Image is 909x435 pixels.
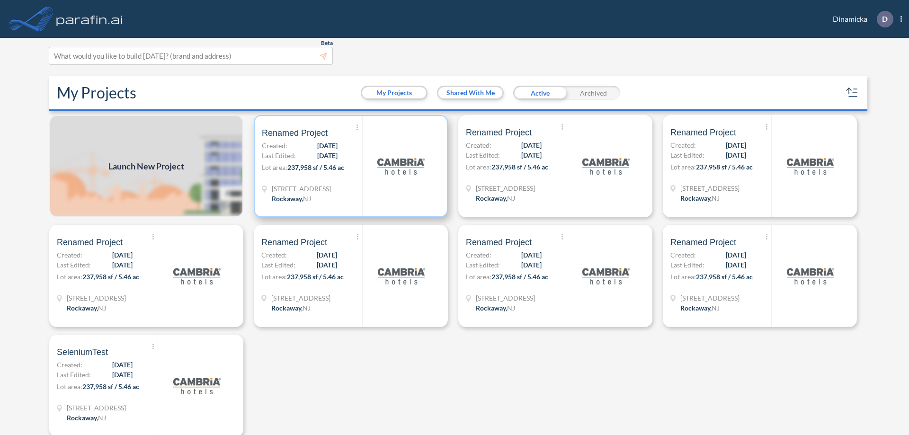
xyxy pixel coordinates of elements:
[787,252,834,300] img: logo
[680,303,720,313] div: Rockaway, NJ
[466,260,500,270] span: Last Edited:
[507,194,515,202] span: NJ
[262,151,296,160] span: Last Edited:
[271,293,330,303] span: 321 Mt Hope Ave
[261,273,287,281] span: Lot area:
[49,115,243,217] img: add
[262,141,287,151] span: Created:
[680,293,740,303] span: 321 Mt Hope Ave
[726,140,746,150] span: [DATE]
[82,382,139,391] span: 237,958 sf / 5.46 ac
[112,360,133,370] span: [DATE]
[466,140,491,150] span: Created:
[57,273,82,281] span: Lot area:
[680,304,712,312] span: Rockaway ,
[173,252,221,300] img: logo
[362,87,426,98] button: My Projects
[303,195,311,203] span: NJ
[726,260,746,270] span: [DATE]
[57,346,108,358] span: SeleniumTest
[819,11,902,27] div: Dinamicka
[54,9,125,28] img: logo
[670,273,696,281] span: Lot area:
[696,163,753,171] span: 237,958 sf / 5.46 ac
[670,150,704,160] span: Last Edited:
[466,150,500,160] span: Last Edited:
[670,250,696,260] span: Created:
[491,273,548,281] span: 237,958 sf / 5.46 ac
[377,142,425,190] img: logo
[726,150,746,160] span: [DATE]
[272,184,331,194] span: 321 Mt Hope Ave
[521,140,542,150] span: [DATE]
[378,252,425,300] img: logo
[670,127,736,138] span: Renamed Project
[57,84,136,102] h2: My Projects
[321,39,333,47] span: Beta
[726,250,746,260] span: [DATE]
[670,163,696,171] span: Lot area:
[57,260,91,270] span: Last Edited:
[67,304,98,312] span: Rockaway ,
[67,414,98,422] span: Rockaway ,
[317,260,337,270] span: [DATE]
[680,193,720,203] div: Rockaway, NJ
[466,127,532,138] span: Renamed Project
[82,273,139,281] span: 237,958 sf / 5.46 ac
[680,183,740,193] span: 321 Mt Hope Ave
[272,194,311,204] div: Rockaway, NJ
[57,370,91,380] span: Last Edited:
[507,304,515,312] span: NJ
[112,260,133,270] span: [DATE]
[513,86,567,100] div: Active
[303,304,311,312] span: NJ
[317,141,338,151] span: [DATE]
[57,237,123,248] span: Renamed Project
[271,303,311,313] div: Rockaway, NJ
[491,163,548,171] span: 237,958 sf / 5.46 ac
[67,413,106,423] div: Rockaway, NJ
[476,293,535,303] span: 321 Mt Hope Ave
[49,115,243,217] a: Launch New Project
[262,163,287,171] span: Lot area:
[287,163,344,171] span: 237,958 sf / 5.46 ac
[680,194,712,202] span: Rockaway ,
[98,414,106,422] span: NJ
[670,140,696,150] span: Created:
[582,252,630,300] img: logo
[696,273,753,281] span: 237,958 sf / 5.46 ac
[271,304,303,312] span: Rockaway ,
[261,237,327,248] span: Renamed Project
[466,250,491,260] span: Created:
[521,250,542,260] span: [DATE]
[287,273,344,281] span: 237,958 sf / 5.46 ac
[670,237,736,248] span: Renamed Project
[521,260,542,270] span: [DATE]
[476,194,507,202] span: Rockaway ,
[112,370,133,380] span: [DATE]
[845,85,860,100] button: sort
[476,193,515,203] div: Rockaway, NJ
[582,142,630,190] img: logo
[712,194,720,202] span: NJ
[67,303,106,313] div: Rockaway, NJ
[521,150,542,160] span: [DATE]
[466,273,491,281] span: Lot area:
[317,250,337,260] span: [DATE]
[438,87,502,98] button: Shared With Me
[98,304,106,312] span: NJ
[173,362,221,409] img: logo
[57,360,82,370] span: Created:
[317,151,338,160] span: [DATE]
[466,237,532,248] span: Renamed Project
[670,260,704,270] span: Last Edited:
[262,127,328,139] span: Renamed Project
[476,183,535,193] span: 321 Mt Hope Ave
[882,15,888,23] p: D
[108,160,184,173] span: Launch New Project
[476,304,507,312] span: Rockaway ,
[261,260,295,270] span: Last Edited:
[67,293,126,303] span: 321 Mt Hope Ave
[112,250,133,260] span: [DATE]
[712,304,720,312] span: NJ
